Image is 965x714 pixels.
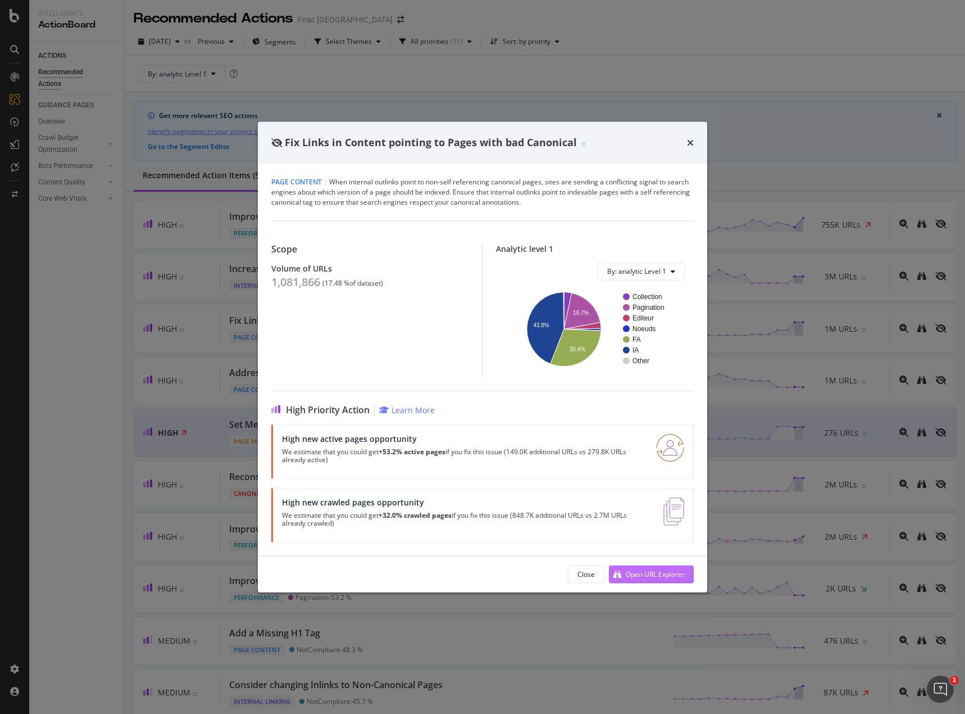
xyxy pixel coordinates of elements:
[324,177,327,186] span: |
[282,497,650,507] div: High new crawled pages opportunity
[271,138,283,147] div: eye-slash
[577,570,595,579] div: Close
[496,243,694,253] div: Analytic level 1
[285,135,577,149] span: Fix Links in Content pointing to Pages with bad Canonical
[258,122,707,593] div: modal
[687,135,694,150] div: times
[271,275,320,288] div: 1,081,866
[607,266,666,276] span: By: analytic Level 1
[632,314,654,322] text: Editeur
[392,404,435,415] div: Learn More
[632,325,656,333] text: Noeuds
[950,676,959,685] span: 1
[632,293,662,301] text: Collection
[282,448,643,463] p: We estimate that you could get if you fix this issue (149.0K additional URLs vs 279.8K URLs alrea...
[568,565,604,583] button: Close
[609,565,694,583] button: Open URL Explorer
[271,263,468,273] div: Volume of URLs
[581,143,586,146] img: Equal
[271,177,694,207] div: When internal outlinks point to non-self referencing canonical pages, sites are sending a conflic...
[286,404,370,415] span: High Priority Action
[632,336,641,344] text: FA
[505,289,685,368] svg: A chart.
[663,497,684,525] img: e5DMFwAAAABJRU5ErkJggg==
[282,511,650,527] p: We estimate that you could get if you fix this issue (848.7K additional URLs vs 2.7M URLs already...
[570,346,585,353] text: 30.4%
[322,279,383,287] div: ( 17.48 % of dataset )
[598,262,685,280] button: By: analytic Level 1
[632,346,639,354] text: IA
[656,433,684,462] img: RO06QsNG.png
[379,510,452,519] strong: +32.0% crawled pages
[282,433,643,443] div: High new active pages opportunity
[573,309,589,315] text: 18.7%
[927,676,954,703] iframe: Intercom live chat
[379,446,445,456] strong: +53.2% active pages
[533,322,549,328] text: 43.8%
[271,177,322,186] span: Page Content
[632,304,664,311] text: Pagination
[271,243,468,254] div: Scope
[632,357,649,365] text: Other
[626,570,685,579] div: Open URL Explorer
[379,404,435,415] a: Learn More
